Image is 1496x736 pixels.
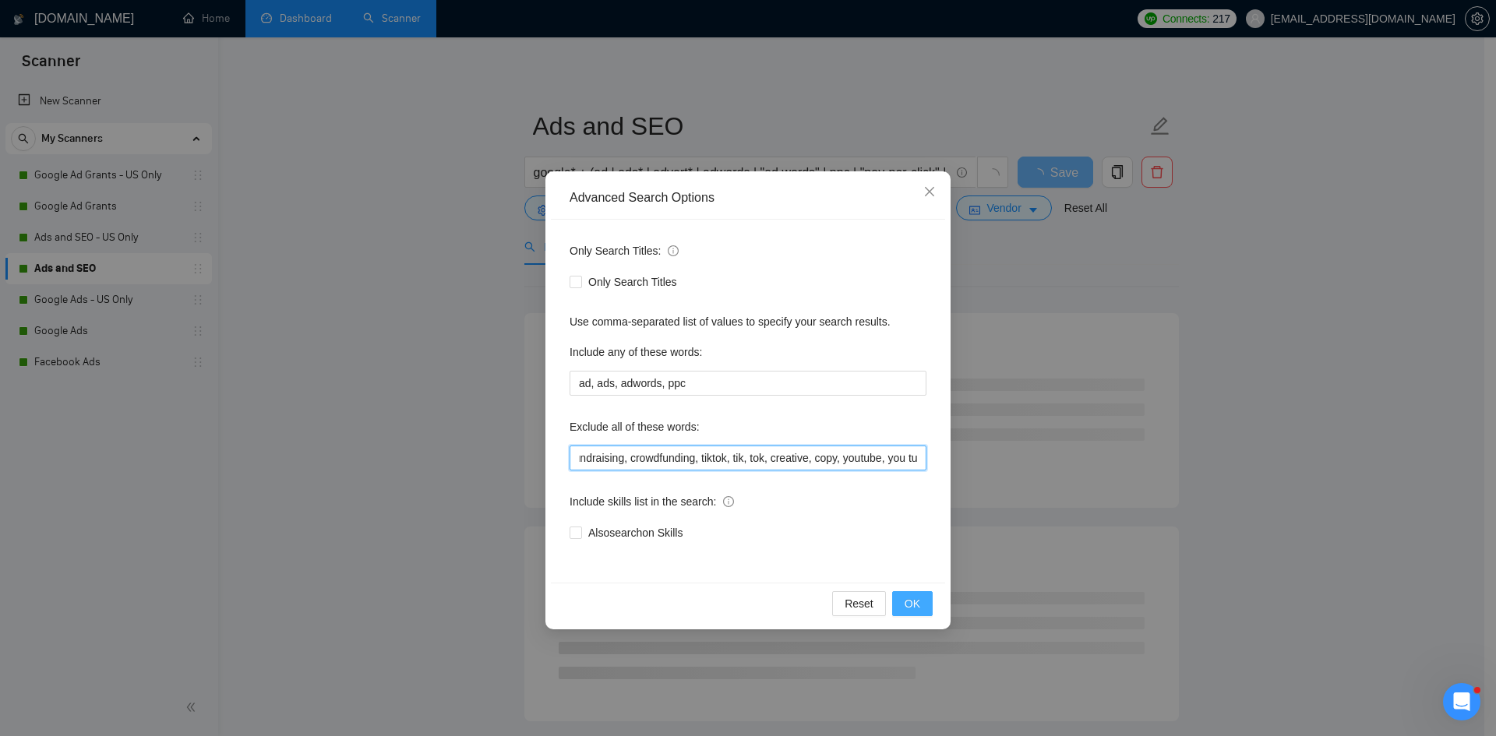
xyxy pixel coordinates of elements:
span: Reset [845,595,873,612]
span: info-circle [723,496,734,507]
iframe: Intercom live chat [1443,683,1480,720]
span: Only Search Titles [582,273,683,291]
span: OK [905,595,920,612]
label: Include any of these words: [570,340,702,364]
button: OK [892,591,933,616]
span: close [923,185,936,198]
button: Reset [832,591,886,616]
label: Exclude all of these words: [570,414,700,439]
span: Also search on Skills [582,524,689,541]
div: Use comma-separated list of values to specify your search results. [570,313,926,330]
span: info-circle [668,245,679,256]
button: Close [909,171,951,213]
span: Include skills list in the search: [570,493,734,510]
div: Advanced Search Options [570,189,926,206]
span: Only Search Titles: [570,242,679,259]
